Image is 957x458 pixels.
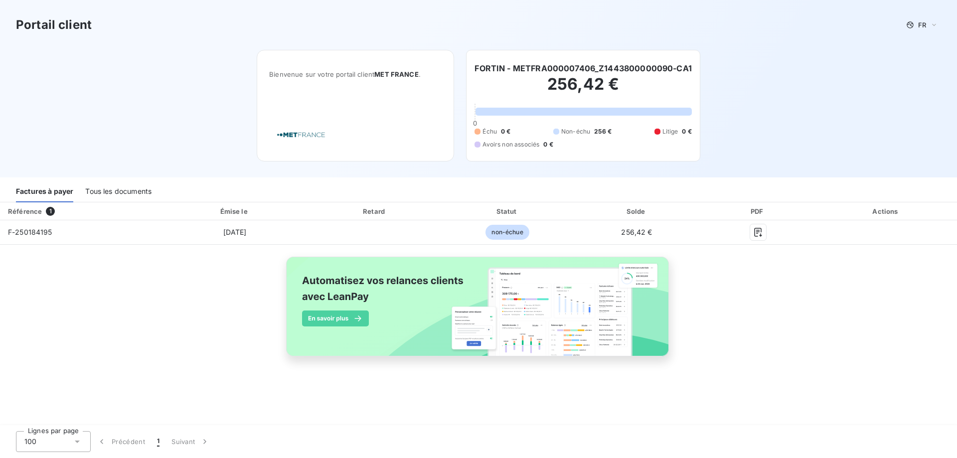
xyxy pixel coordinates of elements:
div: Retard [310,206,440,216]
span: 256 € [594,127,612,136]
span: 0 [473,119,477,127]
div: Factures à payer [16,181,73,202]
img: Company logo [269,121,333,149]
span: 100 [24,437,36,447]
span: 256,42 € [621,228,652,236]
span: 0 € [543,140,553,149]
div: Tous les documents [85,181,152,202]
h2: 256,42 € [475,74,691,104]
span: 0 € [501,127,510,136]
span: non-échue [485,225,529,240]
span: 1 [157,437,159,447]
div: Statut [444,206,571,216]
div: Solde [575,206,698,216]
div: Référence [8,207,42,215]
span: 0 € [682,127,691,136]
span: [DATE] [223,228,247,236]
span: 1 [46,207,55,216]
div: Actions [817,206,955,216]
img: banner [277,251,680,373]
button: Précédent [91,431,151,452]
span: F-250184195 [8,228,52,236]
span: Avoirs non associés [482,140,539,149]
div: PDF [703,206,813,216]
span: FR [918,21,926,29]
span: Non-échu [561,127,590,136]
h3: Portail client [16,16,92,34]
span: Litige [662,127,678,136]
div: Émise le [164,206,306,216]
h6: FORTIN - METFRA000007406_Z1443800000090-CA1 [475,62,691,74]
button: 1 [151,431,165,452]
span: Échu [482,127,497,136]
button: Suivant [165,431,216,452]
span: Bienvenue sur votre portail client . [269,70,442,78]
span: MET FRANCE [374,70,419,78]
